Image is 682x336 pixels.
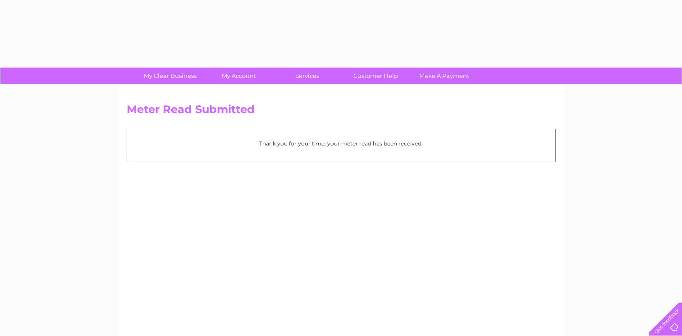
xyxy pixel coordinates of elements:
[407,68,481,84] a: Make A Payment
[201,68,276,84] a: My Account
[133,68,207,84] a: My Clear Business
[339,68,413,84] a: Customer Help
[270,68,344,84] a: Services
[127,103,556,120] h2: Meter Read Submitted
[132,139,551,148] p: Thank you for your time, your meter read has been received.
